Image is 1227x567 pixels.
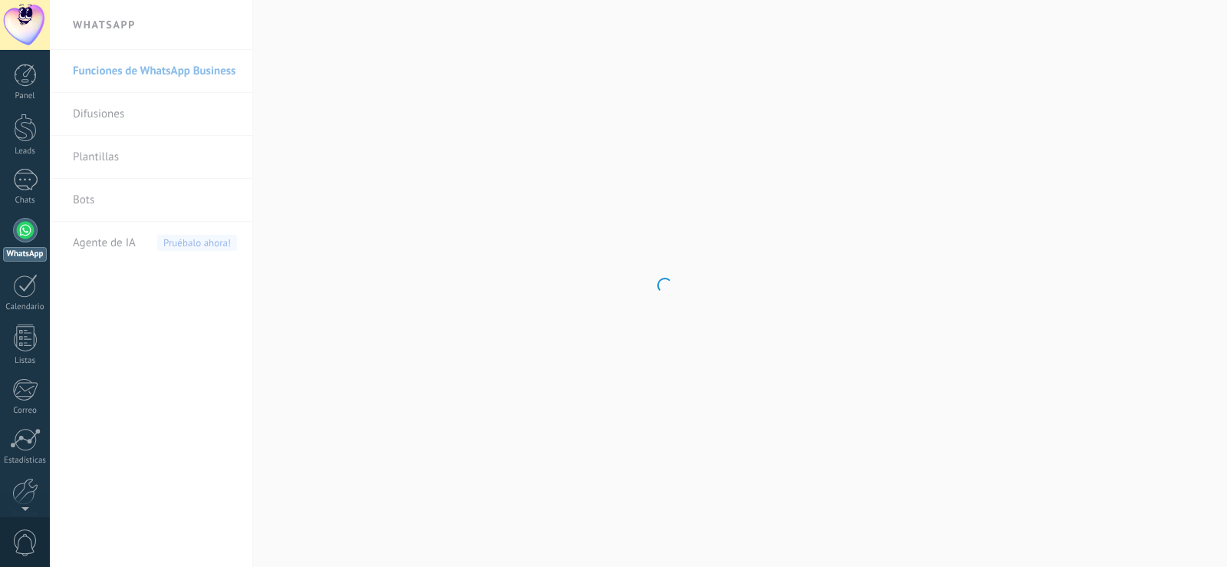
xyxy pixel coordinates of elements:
div: WhatsApp [3,247,47,262]
div: Correo [3,406,48,416]
div: Panel [3,91,48,101]
div: Listas [3,356,48,366]
div: Leads [3,147,48,157]
div: Calendario [3,302,48,312]
div: Estadísticas [3,456,48,466]
div: Chats [3,196,48,206]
